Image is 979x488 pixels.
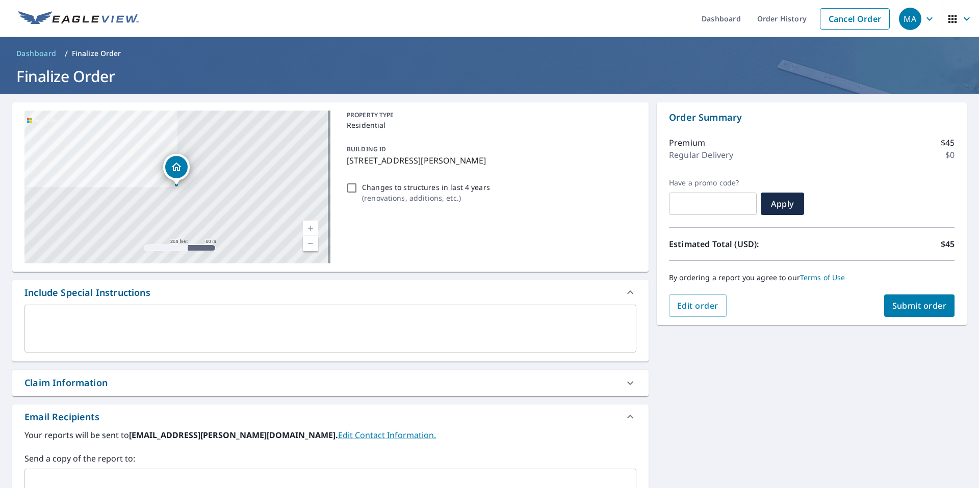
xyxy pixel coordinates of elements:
[899,8,921,30] div: MA
[18,11,139,26] img: EV Logo
[12,45,61,62] a: Dashboard
[669,149,733,161] p: Regular Delivery
[347,120,632,130] p: Residential
[820,8,890,30] a: Cancel Order
[12,280,649,305] div: Include Special Instructions
[669,137,705,149] p: Premium
[24,286,150,300] div: Include Special Instructions
[347,145,386,153] p: BUILDING ID
[72,48,121,59] p: Finalize Order
[163,154,190,185] div: Dropped pin, building 1, Residential property, 828 W Wayne St Muncie, IN 47303
[761,193,804,215] button: Apply
[303,221,318,236] a: Current Level 17, Zoom In
[769,198,796,209] span: Apply
[12,404,649,429] div: Email Recipients
[892,300,947,311] span: Submit order
[941,238,955,250] p: $45
[12,66,967,87] h1: Finalize Order
[24,410,99,424] div: Email Recipients
[362,193,490,203] p: ( renovations, additions, etc. )
[669,238,812,250] p: Estimated Total (USD):
[16,48,57,59] span: Dashboard
[129,429,338,441] b: [EMAIL_ADDRESS][PERSON_NAME][DOMAIN_NAME].
[24,452,636,465] label: Send a copy of the report to:
[669,178,757,187] label: Have a promo code?
[12,370,649,396] div: Claim Information
[347,154,632,167] p: [STREET_ADDRESS][PERSON_NAME]
[65,47,68,60] li: /
[884,294,955,317] button: Submit order
[24,429,636,441] label: Your reports will be sent to
[800,273,845,282] a: Terms of Use
[677,300,718,311] span: Edit order
[669,111,955,124] p: Order Summary
[12,45,967,62] nav: breadcrumb
[24,376,108,390] div: Claim Information
[669,294,727,317] button: Edit order
[945,149,955,161] p: $0
[941,137,955,149] p: $45
[338,429,436,441] a: EditContactInfo
[303,236,318,251] a: Current Level 17, Zoom Out
[362,182,490,193] p: Changes to structures in last 4 years
[669,273,955,282] p: By ordering a report you agree to our
[347,111,632,120] p: PROPERTY TYPE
